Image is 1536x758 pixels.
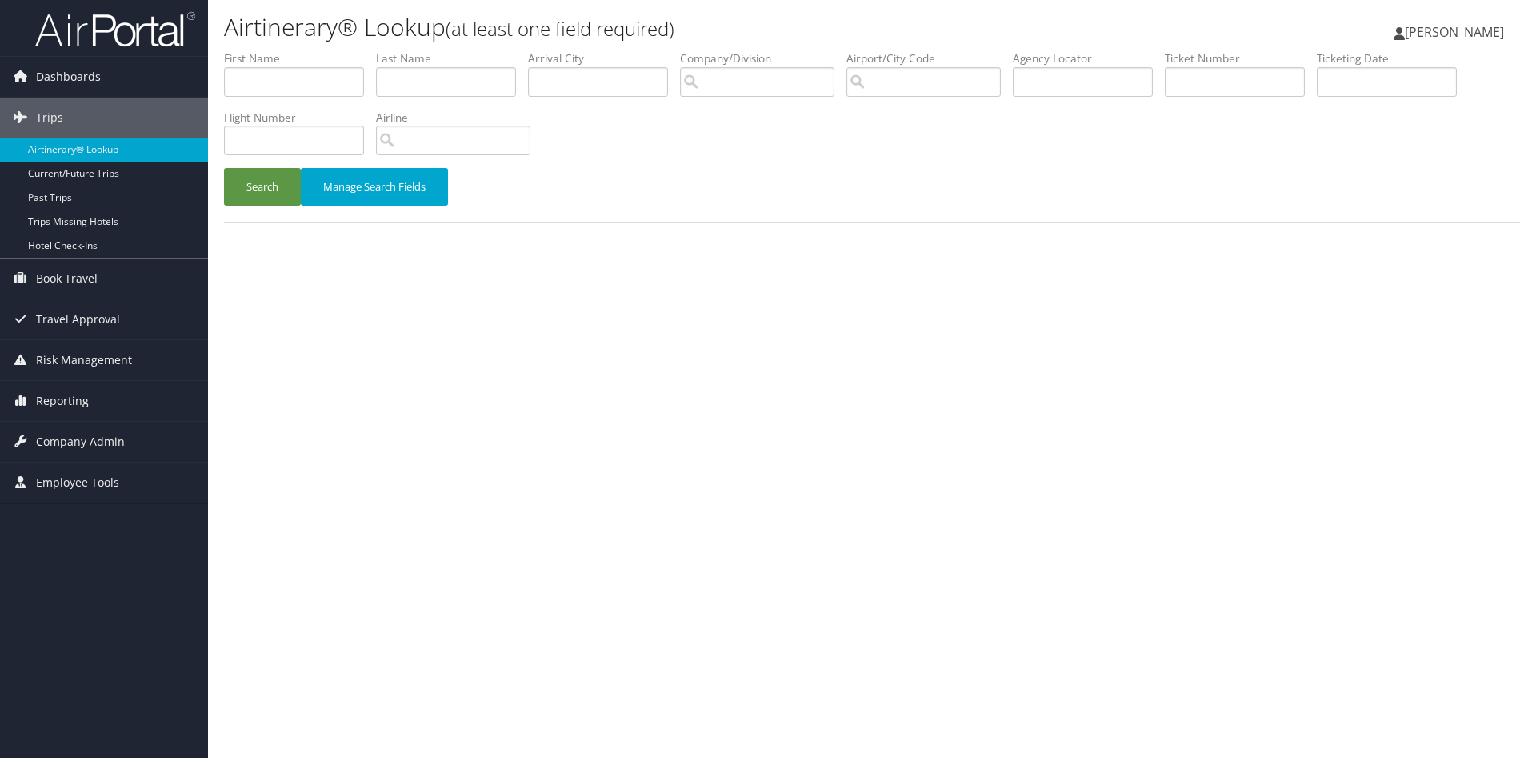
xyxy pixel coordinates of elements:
span: Company Admin [36,422,125,462]
span: Book Travel [36,259,98,299]
label: Airport/City Code [846,50,1013,66]
a: [PERSON_NAME] [1394,8,1520,56]
label: Company/Division [680,50,846,66]
span: Trips [36,98,63,138]
label: Ticketing Date [1317,50,1469,66]
span: Risk Management [36,340,132,380]
span: Travel Approval [36,299,120,339]
span: Dashboards [36,57,101,97]
label: Agency Locator [1013,50,1165,66]
label: Arrival City [528,50,680,66]
img: airportal-logo.png [35,10,195,48]
label: Flight Number [224,110,376,126]
button: Search [224,168,301,206]
label: Ticket Number [1165,50,1317,66]
span: Reporting [36,381,89,421]
button: Manage Search Fields [301,168,448,206]
small: (at least one field required) [446,15,674,42]
label: First Name [224,50,376,66]
label: Airline [376,110,542,126]
span: [PERSON_NAME] [1405,23,1504,41]
h1: Airtinerary® Lookup [224,10,1088,44]
label: Last Name [376,50,528,66]
span: Employee Tools [36,463,119,503]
